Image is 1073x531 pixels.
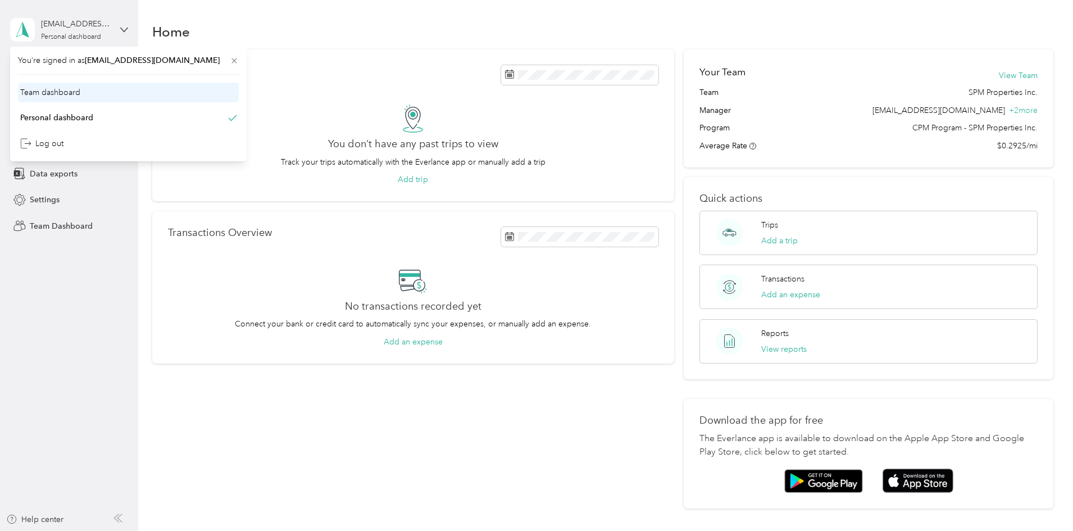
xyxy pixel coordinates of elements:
p: Download the app for free [699,415,1038,426]
span: Average Rate [699,141,747,151]
span: Settings [30,194,60,206]
span: + 2 more [1009,106,1038,115]
p: Reports [761,328,789,339]
img: Google play [784,469,863,493]
span: $0.2925/mi [997,140,1038,152]
span: Data exports [30,168,78,180]
button: Add a trip [761,235,798,247]
p: Trips [761,219,778,231]
iframe: Everlance-gr Chat Button Frame [1010,468,1073,531]
button: Add trip [398,174,428,185]
div: Log out [20,138,63,149]
h2: Your Team [699,65,745,79]
h2: No transactions recorded yet [345,301,481,312]
button: View reports [761,343,807,355]
div: Personal dashboard [41,34,101,40]
span: You’re signed in as [18,55,239,66]
p: Transactions [761,273,804,285]
span: Manager [699,105,731,116]
p: Transactions Overview [168,227,272,239]
div: [EMAIL_ADDRESS][DOMAIN_NAME] [41,18,111,30]
span: Team Dashboard [30,220,93,232]
h2: You don’t have any past trips to view [328,138,498,150]
span: Team [699,87,719,98]
span: CPM Program - SPM Properties Inc. [912,122,1038,134]
span: Program [699,122,730,134]
button: Add an expense [761,289,820,301]
p: Connect your bank or credit card to automatically sync your expenses, or manually add an expense. [235,318,591,330]
div: Personal dashboard [20,112,93,124]
h1: Home [152,26,190,38]
button: Add an expense [384,336,443,348]
span: [EMAIL_ADDRESS][DOMAIN_NAME] [85,56,220,65]
p: Quick actions [699,193,1038,205]
span: SPM Properties Inc. [969,87,1038,98]
p: Track your trips automatically with the Everlance app or manually add a trip [281,156,545,168]
span: [EMAIL_ADDRESS][DOMAIN_NAME] [872,106,1005,115]
img: App store [883,469,953,493]
button: Help center [6,514,63,525]
button: View Team [999,70,1038,81]
div: Team dashboard [20,87,80,98]
p: The Everlance app is available to download on the Apple App Store and Google Play Store, click be... [699,432,1038,459]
